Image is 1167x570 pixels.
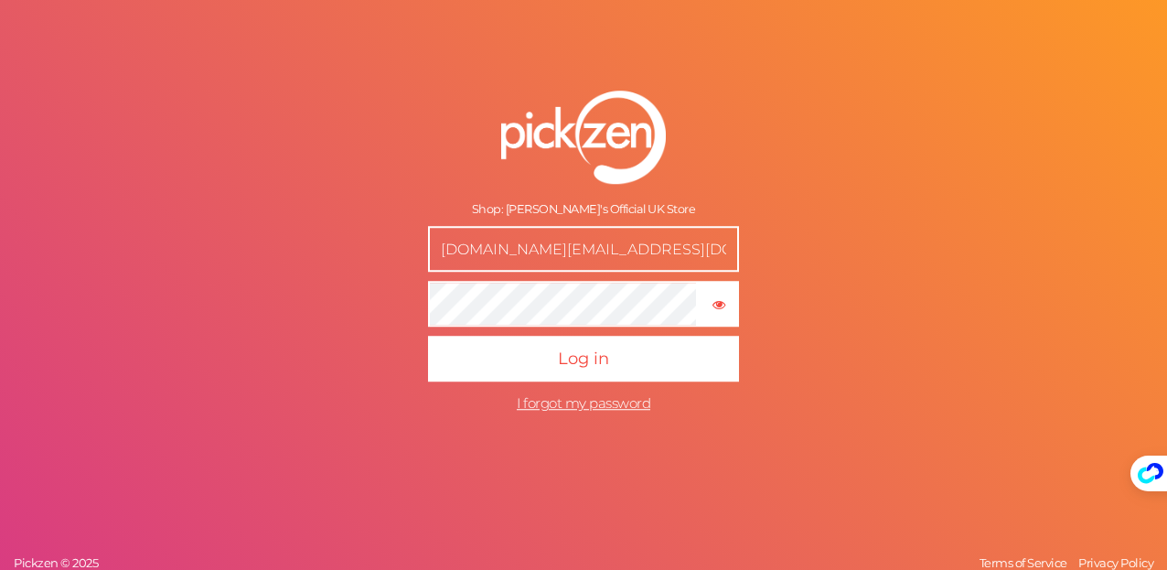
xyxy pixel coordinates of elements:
span: Terms of Service [980,555,1067,570]
input: E-mail [428,226,739,272]
a: Privacy Policy [1074,555,1158,570]
button: Log in [428,336,739,382]
a: Terms of Service [975,555,1072,570]
a: I forgot my password [517,394,650,412]
div: Shop: [PERSON_NAME]'s Official UK Store [428,202,739,217]
span: Privacy Policy [1078,555,1153,570]
span: Log in [558,349,609,369]
img: pz-logo-white.png [501,91,666,185]
a: Pickzen © 2025 [9,555,102,570]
